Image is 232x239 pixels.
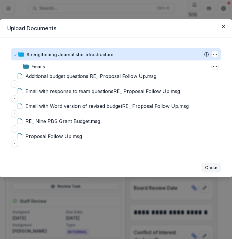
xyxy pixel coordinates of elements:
div: RE_ Nine PBS Grant Budget.msg [25,118,100,125]
div: Email with response to team questionsRE_ Proposal Follow Up.msgEmail with response to team questi... [11,88,221,103]
div: Strengthening Journalistic Infrastructure [27,51,113,58]
div: Email with Word version of revised budgetRE_ Proposal Follow Up.msgEmail with Word version of rev... [11,102,221,118]
div: Email with Word version of revised budgetRE_ Proposal Follow Up.msg [25,102,189,110]
button: Close [219,22,228,31]
button: Strengthening Journalistic Infrastructure Options [211,51,219,58]
button: Nine PBS Grant-Budget-MFH Template - Aug 2025.docx Options [211,150,219,157]
div: Additional budget questions RE_ Proposal Follow Up.msgAdditional budget questions RE_ Proposal Fo... [11,73,221,88]
div: RE_ Nine PBS Grant Budget.msgRE_ Nine PBS Grant Budget.msg Options [11,118,221,133]
div: EmailsEmails Options [11,60,221,73]
div: Strengthening Journalistic InfrastructureStrengthening Journalistic Infrastructure Options [11,48,221,60]
button: Proposal Follow Up.msg Options [11,140,18,147]
button: RE_ Nine PBS Grant Budget.msg Options [11,125,18,133]
div: Proposal Follow Up.msg [25,133,82,140]
div: Additional budget questions RE_ Proposal Follow Up.msg [25,73,156,80]
div: Emails [31,63,45,70]
button: Emails Options [211,63,219,70]
div: Email with response to team questionsRE_ Proposal Follow Up.msg [25,88,180,95]
button: Additional budget questions RE_ Proposal Follow Up.msg Options [11,80,18,88]
div: Nine PBS Grant-Budget-MFH Template - [DATE].docx [36,150,148,157]
div: Nine PBS Grant-Budget-MFH Template - [DATE].docxNine PBS Grant-Budget-MFH Template - Aug 2025.doc... [11,147,221,160]
button: Close [201,163,221,173]
div: Proposal Follow Up.msgProposal Follow Up.msg Options [11,133,221,148]
div: EmailsEmails OptionsAdditional budget questions RE_ Proposal Follow Up.msgAdditional budget quest... [11,60,221,147]
button: Email with Word version of revised budgetRE_ Proposal Follow Up.msg Options [11,110,18,118]
div: Strengthening Journalistic InfrastructureStrengthening Journalistic Infrastructure OptionsEmailsE... [11,48,221,232]
button: Email with response to team questionsRE_ Proposal Follow Up.msg Options [11,95,18,102]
